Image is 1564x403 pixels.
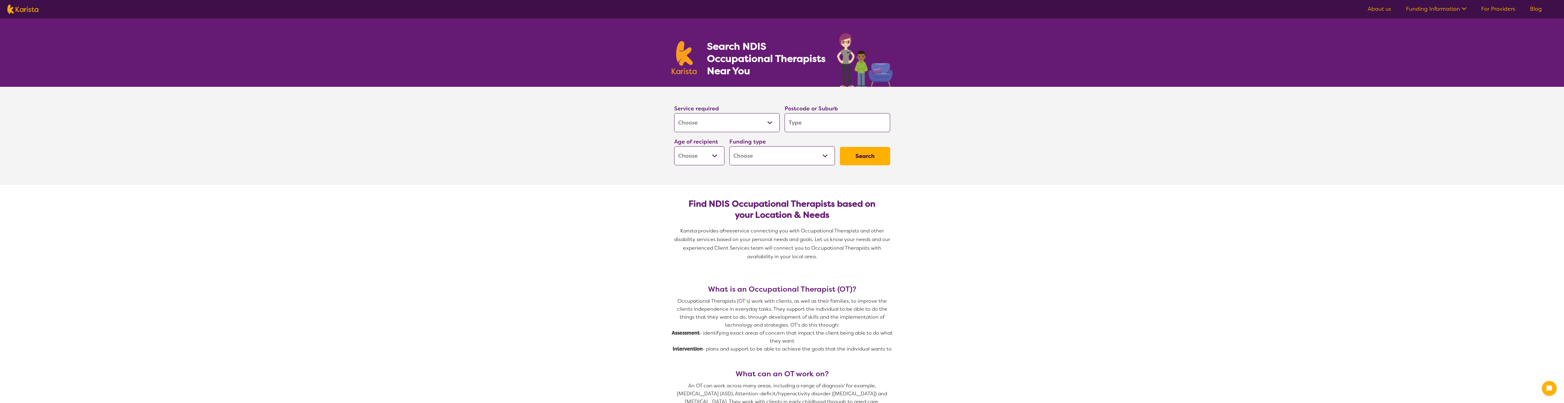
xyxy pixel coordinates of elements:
h1: Search NDIS Occupational Therapists Near You [707,40,826,77]
p: Occupational Therapists (OT’s) work with clients, as well as their families, to improve the clien... [672,297,893,329]
p: - identifying exact areas of concern that impact the client being able to do what they want [672,329,893,345]
label: Postcode or Suburb [785,105,838,112]
span: free [723,228,732,234]
input: Type [785,113,890,132]
a: About us [1368,5,1391,13]
span: Karista provides a [680,228,723,234]
label: Age of recipient [674,138,718,145]
h3: What can an OT work on? [672,370,893,378]
button: Search [840,147,890,165]
a: Blog [1530,5,1542,13]
h3: What is an Occupational Therapist (OT)? [672,285,893,294]
img: Karista logo [672,41,697,74]
label: Funding type [729,138,766,145]
strong: Intervention [673,346,703,352]
h2: Find NDIS Occupational Therapists based on your Location & Needs [679,198,885,221]
a: For Providers [1481,5,1515,13]
label: Service required [674,105,719,112]
img: occupational-therapy [837,33,893,87]
a: Funding Information [1406,5,1466,13]
p: - plans and support to be able to achieve the goals that the individual wants to [672,345,893,353]
img: Karista logo [7,5,38,14]
span: service connecting you with Occupational Therapists and other disability services based on your p... [674,228,891,260]
strong: Assessment [672,330,700,336]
